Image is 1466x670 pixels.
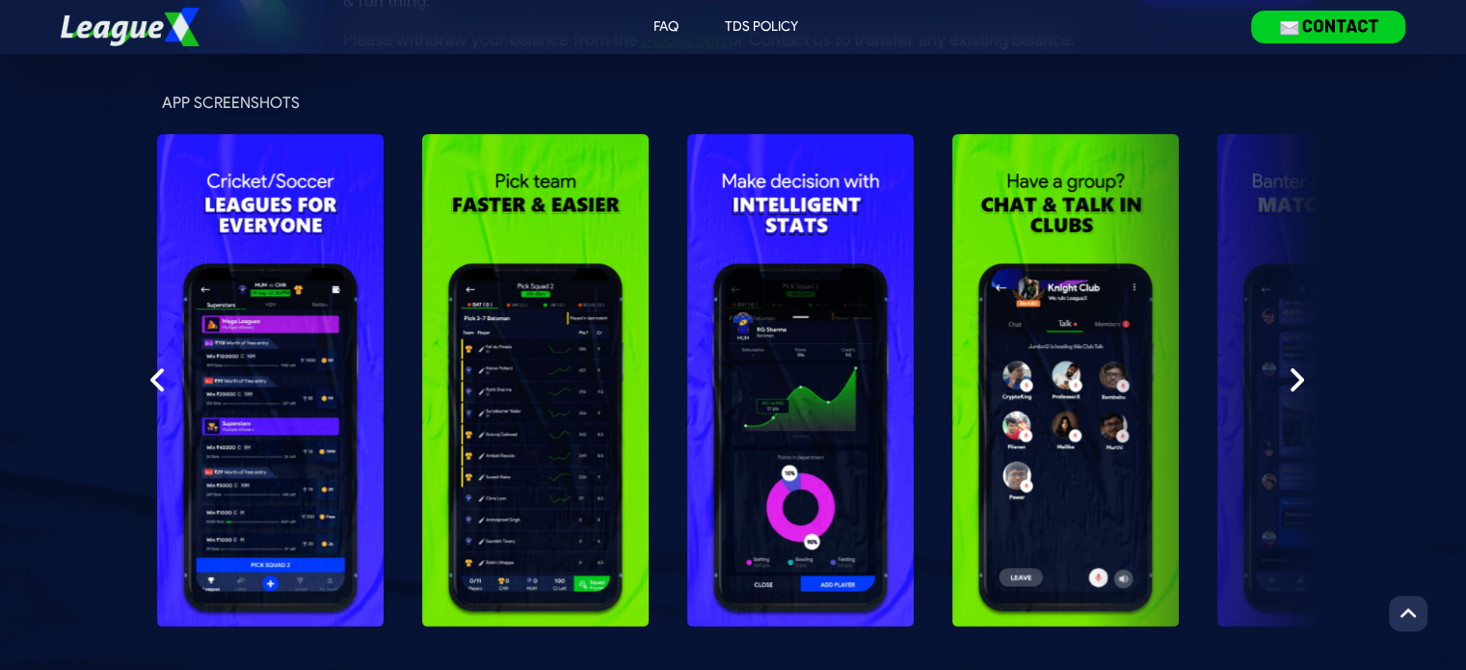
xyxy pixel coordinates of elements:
[725,17,798,37] div: TDS Policy
[952,134,1179,627] img: chat and talk in clubs
[157,134,384,627] img: cricket/soccer leagues for every one
[1217,134,1444,627] img: match lobby
[422,134,649,627] img: pick team fast and easier
[150,364,166,395] img: left-chevron
[653,17,679,37] div: FAQ
[1400,603,1416,624] img: up
[1289,364,1304,395] img: right-chevron
[162,92,300,115] p: App Screenshots
[687,134,914,627] img: make decision with intelligent stats
[1251,11,1405,42] img: download leaguex app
